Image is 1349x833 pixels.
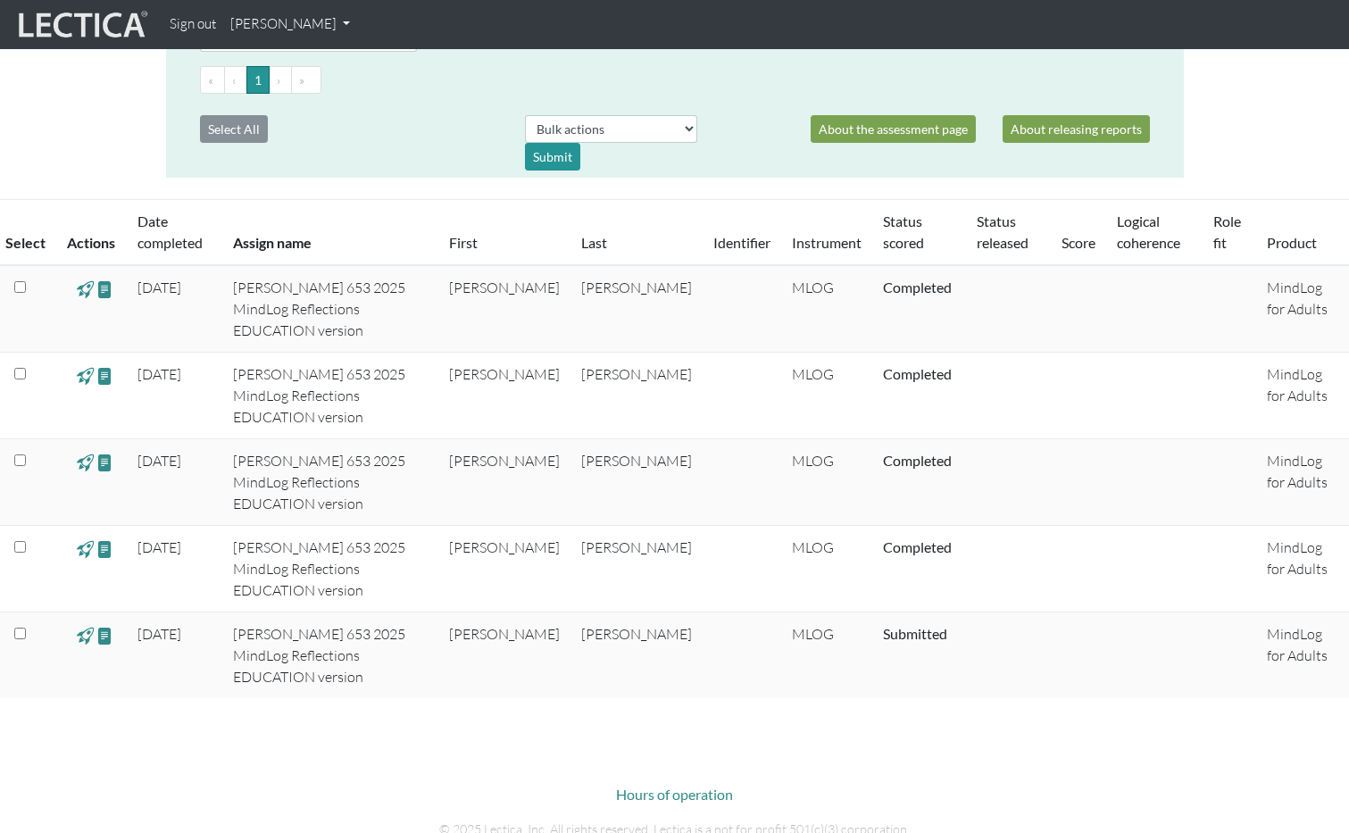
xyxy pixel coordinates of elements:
[792,234,862,251] a: Instrument
[96,452,113,472] span: view
[438,612,570,699] td: [PERSON_NAME]
[713,234,770,251] a: Identifier
[581,234,607,251] a: Last
[96,279,113,299] span: view
[525,143,580,171] div: Submit
[1003,115,1150,143] a: About releasing reports
[438,265,570,353] td: [PERSON_NAME]
[222,439,438,526] td: [PERSON_NAME] 653 2025 MindLog Reflections EDUCATION version
[222,612,438,699] td: [PERSON_NAME] 653 2025 MindLog Reflections EDUCATION version
[77,625,94,646] span: view
[96,625,113,646] span: view
[883,452,952,469] a: Completed = assessment has been completed; CS scored = assessment has been CLAS scored; LS scored...
[781,612,872,699] td: MLOG
[96,365,113,386] span: view
[1062,234,1095,251] a: Score
[570,612,703,699] td: [PERSON_NAME]
[222,353,438,439] td: [PERSON_NAME] 653 2025 MindLog Reflections EDUCATION version
[77,452,94,472] span: view
[200,115,268,143] button: Select All
[96,538,113,559] span: view
[127,526,222,612] td: [DATE]
[811,115,976,143] a: About the assessment page
[246,66,270,94] button: Go to page 1
[222,265,438,353] td: [PERSON_NAME] 653 2025 MindLog Reflections EDUCATION version
[570,439,703,526] td: [PERSON_NAME]
[1256,439,1349,526] td: MindLog for Adults
[127,439,222,526] td: [DATE]
[162,7,223,42] a: Sign out
[438,526,570,612] td: [PERSON_NAME]
[1256,353,1349,439] td: MindLog for Adults
[1213,212,1241,251] a: Role fit
[438,353,570,439] td: [PERSON_NAME]
[883,212,924,251] a: Status scored
[127,353,222,439] td: [DATE]
[127,612,222,699] td: [DATE]
[56,200,127,266] th: Actions
[1117,212,1180,251] a: Logical coherence
[570,526,703,612] td: [PERSON_NAME]
[223,7,357,42] a: [PERSON_NAME]
[781,526,872,612] td: MLOG
[14,8,148,42] img: lecticalive
[570,353,703,439] td: [PERSON_NAME]
[570,265,703,353] td: [PERSON_NAME]
[1256,265,1349,353] td: MindLog for Adults
[1267,234,1317,251] a: Product
[883,279,952,296] a: Completed = assessment has been completed; CS scored = assessment has been CLAS scored; LS scored...
[77,279,94,299] span: view
[77,538,94,559] span: view
[77,365,94,386] span: view
[616,786,733,803] a: Hours of operation
[1256,526,1349,612] td: MindLog for Adults
[137,212,203,251] a: Date completed
[781,439,872,526] td: MLOG
[977,212,1028,251] a: Status released
[883,365,952,382] a: Completed = assessment has been completed; CS scored = assessment has been CLAS scored; LS scored...
[222,200,438,266] th: Assign name
[781,265,872,353] td: MLOG
[438,439,570,526] td: [PERSON_NAME]
[200,66,1150,94] ul: Pagination
[127,265,222,353] td: [DATE]
[1256,612,1349,699] td: MindLog for Adults
[883,625,947,642] a: Completed = assessment has been completed; CS scored = assessment has been CLAS scored; LS scored...
[222,526,438,612] td: [PERSON_NAME] 653 2025 MindLog Reflections EDUCATION version
[449,234,478,251] a: First
[781,353,872,439] td: MLOG
[883,538,952,555] a: Completed = assessment has been completed; CS scored = assessment has been CLAS scored; LS scored...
